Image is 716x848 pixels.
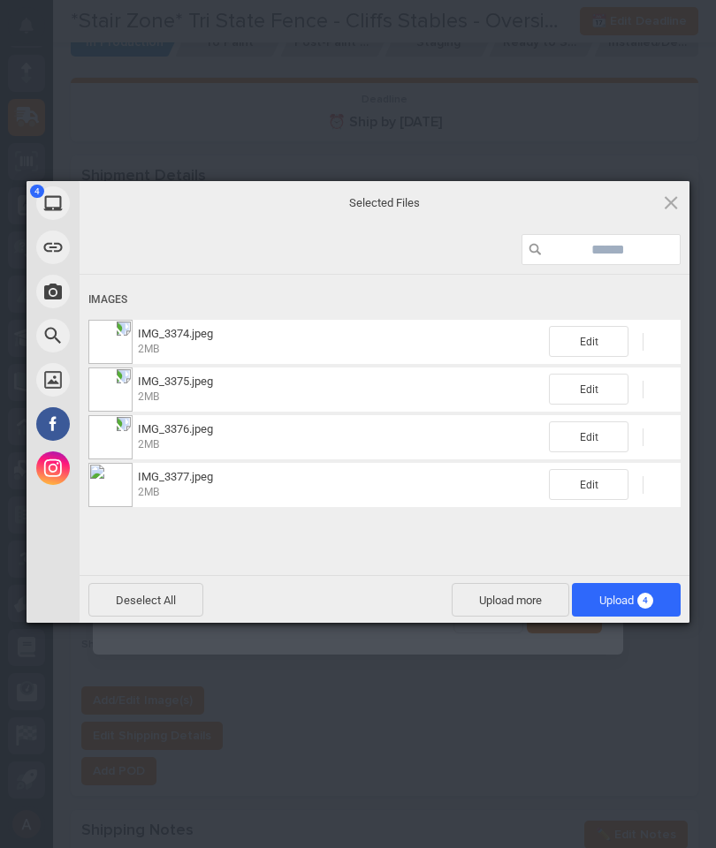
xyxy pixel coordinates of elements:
[549,374,628,405] span: Edit
[661,193,681,212] span: Click here or hit ESC to close picker
[138,438,159,450] span: 2MB
[208,195,561,211] span: Selected Files
[88,284,681,316] div: Images
[549,421,628,452] span: Edit
[27,269,239,314] div: Take Photo
[27,402,239,446] div: Facebook
[133,375,549,404] span: IMG_3375.jpeg
[138,327,213,340] span: IMG_3374.jpeg
[27,314,239,358] div: Web Search
[88,320,133,364] img: 44bb8089-98a7-45cd-ad0a-f2d1364070b5
[27,225,239,269] div: Link (URL)
[138,470,213,483] span: IMG_3377.jpeg
[549,326,628,357] span: Edit
[549,469,628,500] span: Edit
[637,593,653,609] span: 4
[27,358,239,402] div: Unsplash
[138,375,213,388] span: IMG_3375.jpeg
[133,422,549,451] span: IMG_3376.jpeg
[27,446,239,490] div: Instagram
[88,415,133,459] img: e6b2c3c8-95e8-4400-bac1-30cf5cd83732
[452,583,569,617] span: Upload more
[599,594,653,607] span: Upload
[138,486,159,498] span: 2MB
[88,583,203,617] span: Deselect All
[138,422,213,435] span: IMG_3376.jpeg
[138,390,159,403] span: 2MB
[30,185,44,198] span: 4
[572,583,681,617] span: Upload
[27,181,239,225] div: My Device
[88,463,133,507] img: a7226722-7c63-4b3f-887c-9994e9f17853
[133,327,549,356] span: IMG_3374.jpeg
[138,343,159,355] span: 2MB
[133,470,549,499] span: IMG_3377.jpeg
[88,367,133,412] img: 8b36a9aa-8690-49ef-bd0d-331cbd691fd2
